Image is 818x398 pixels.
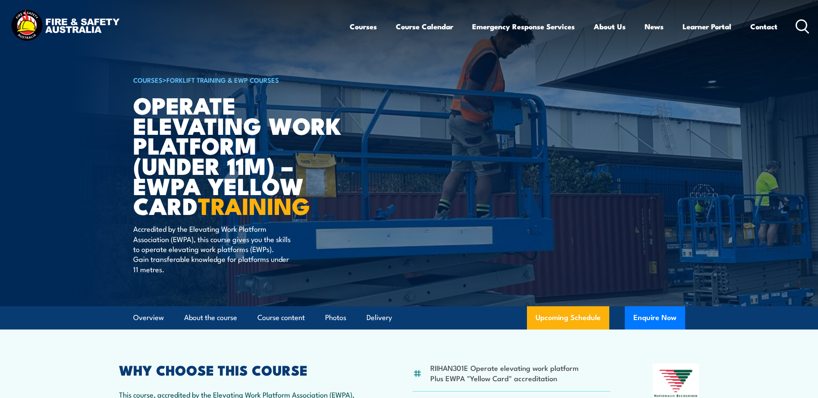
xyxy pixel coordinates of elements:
[594,15,626,38] a: About Us
[683,15,731,38] a: Learner Portal
[325,306,346,329] a: Photos
[527,306,609,330] a: Upcoming Schedule
[396,15,453,38] a: Course Calendar
[119,364,371,376] h2: WHY CHOOSE THIS COURSE
[625,306,685,330] button: Enquire Now
[133,75,163,84] a: COURSES
[198,187,310,223] strong: TRAINING
[350,15,377,38] a: Courses
[184,306,237,329] a: About the course
[133,75,346,85] h6: >
[472,15,575,38] a: Emergency Response Services
[645,15,664,38] a: News
[257,306,305,329] a: Course content
[166,75,279,84] a: Forklift Training & EWP Courses
[430,363,579,373] li: RIIHAN301E Operate elevating work platform
[133,224,291,274] p: Accredited by the Elevating Work Platform Association (EWPA), this course gives you the skills to...
[430,373,579,383] li: Plus EWPA "Yellow Card" accreditation
[133,306,164,329] a: Overview
[750,15,777,38] a: Contact
[133,95,346,215] h1: Operate Elevating Work Platform (under 11m) – EWPA Yellow Card
[367,306,392,329] a: Delivery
